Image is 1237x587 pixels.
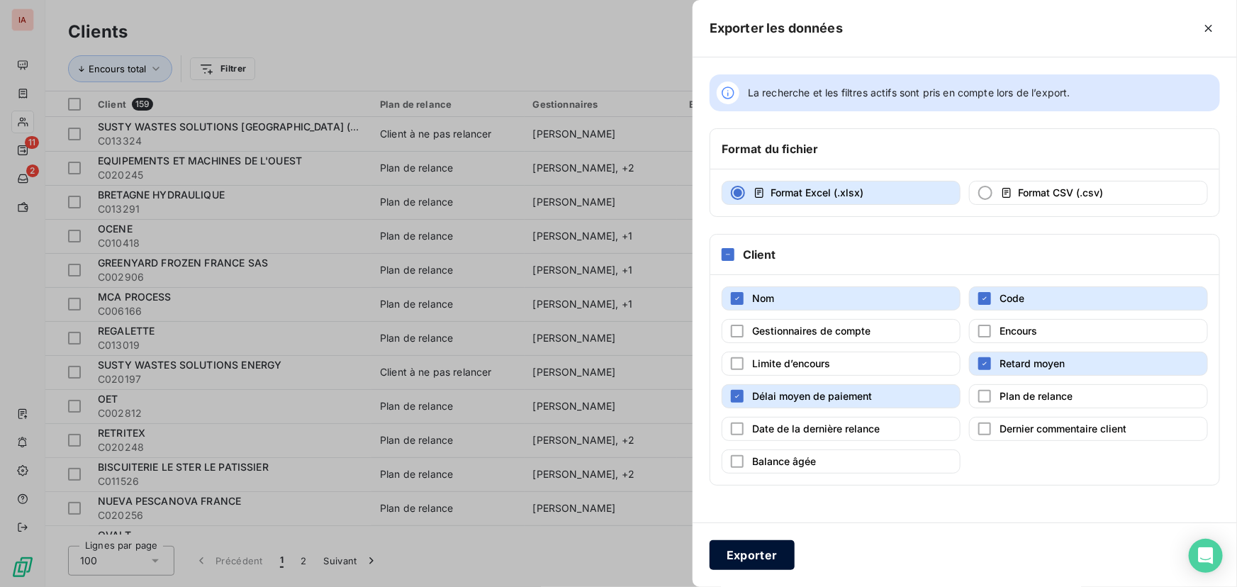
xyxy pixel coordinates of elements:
[1000,292,1024,304] span: Code
[752,292,774,304] span: Nom
[752,325,871,337] span: Gestionnaires de compte
[722,449,961,474] button: Balance âgée
[722,319,961,343] button: Gestionnaires de compte
[722,384,961,408] button: Délai moyen de paiement
[752,357,830,369] span: Limite d’encours
[722,286,961,311] button: Nom
[722,140,819,157] h6: Format du fichier
[710,18,843,38] h5: Exporter les données
[969,417,1208,441] button: Dernier commentaire client
[752,455,816,467] span: Balance âgée
[1000,390,1073,402] span: Plan de relance
[969,286,1208,311] button: Code
[748,86,1070,100] span: La recherche et les filtres actifs sont pris en compte lors de l’export.
[722,181,961,205] button: Format Excel (.xlsx)
[969,352,1208,376] button: Retard moyen
[969,319,1208,343] button: Encours
[1000,423,1126,435] span: Dernier commentaire client
[1000,357,1065,369] span: Retard moyen
[1189,539,1223,573] div: Open Intercom Messenger
[752,390,872,402] span: Délai moyen de paiement
[752,423,880,435] span: Date de la dernière relance
[969,181,1208,205] button: Format CSV (.csv)
[1018,186,1103,199] span: Format CSV (.csv)
[771,186,863,199] span: Format Excel (.xlsx)
[722,417,961,441] button: Date de la dernière relance
[722,352,961,376] button: Limite d’encours
[1000,325,1037,337] span: Encours
[743,246,776,263] h6: Client
[969,384,1208,408] button: Plan de relance
[710,540,795,570] button: Exporter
